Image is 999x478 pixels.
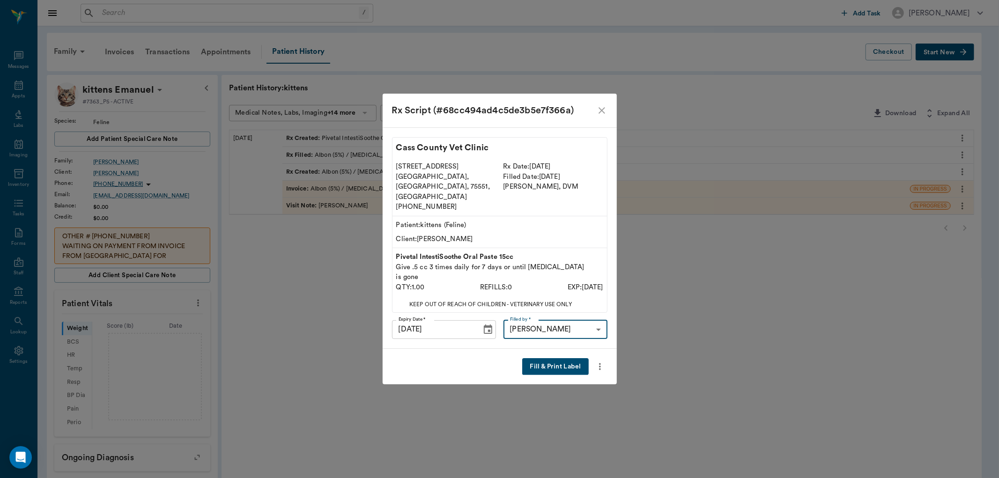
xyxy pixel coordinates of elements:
[392,296,589,312] p: KEEP OUT OF REACH OF CHILDREN - VETERINARY USE ONLY
[392,103,596,118] div: Rx Script (#68cc494ad4c5de3b5e7f366a)
[396,202,496,212] p: [PHONE_NUMBER]
[568,282,603,293] p: EXP: [DATE]
[396,282,425,293] p: QTY: 1.00
[396,262,603,282] p: Give .5 cc 3 times daily for 7 days or until [MEDICAL_DATA] is gone
[503,320,607,339] div: [PERSON_NAME]
[596,105,607,116] button: close
[503,162,603,172] p: Rx Date: [DATE]
[479,320,497,339] button: Choose date, selected date is Sep 18, 2026
[396,162,496,172] p: [STREET_ADDRESS]
[399,316,426,323] label: Expiry Date *
[396,220,603,230] p: Patient: kittens (Feline)
[503,172,603,182] p: Filled Date: [DATE]
[592,359,607,375] button: more
[396,234,603,244] p: Client: [PERSON_NAME]
[392,138,607,158] p: Cass County Vet Clinic
[522,358,588,375] button: Fill & Print Label
[396,252,603,262] p: Pivetal IntestiSoothe Oral Paste 15cc
[510,316,531,323] label: Filled by *
[392,320,475,339] input: MM/DD/YYYY
[396,172,496,202] p: [GEOGRAPHIC_DATA], [GEOGRAPHIC_DATA], 75551, [GEOGRAPHIC_DATA]
[9,446,32,469] div: Open Intercom Messenger
[503,182,603,192] p: [PERSON_NAME] , DVM
[480,282,512,293] p: REFILLS: 0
